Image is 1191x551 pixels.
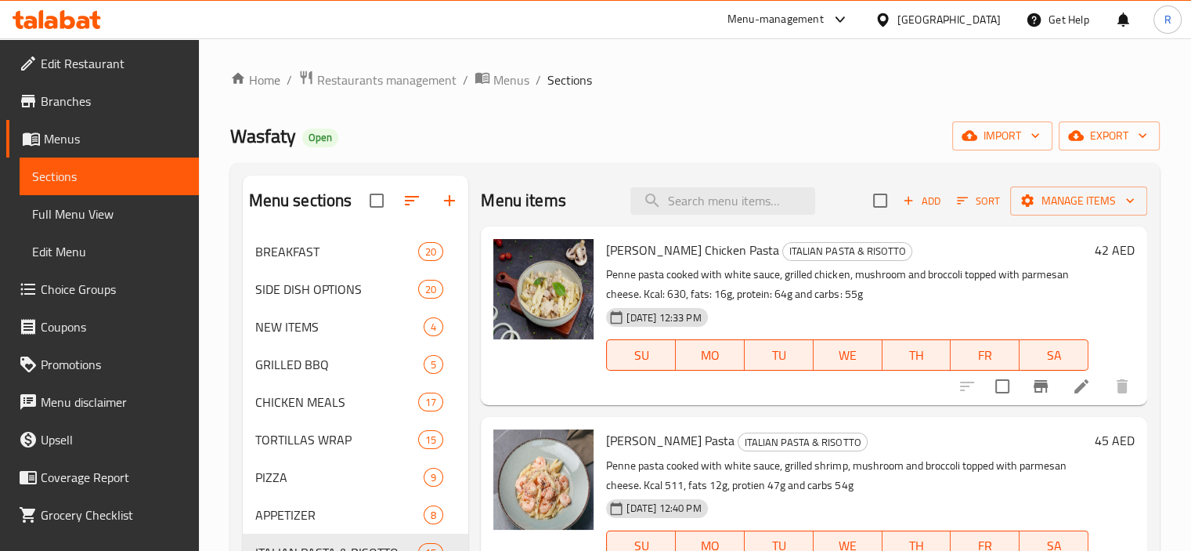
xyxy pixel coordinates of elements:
button: delete [1103,368,1141,405]
span: Full Menu View [32,205,186,223]
span: [DATE] 12:33 PM [620,310,707,325]
span: Upsell [41,430,186,449]
span: FR [957,344,1013,367]
span: WE [820,344,876,367]
a: Full Menu View [20,195,199,233]
button: Add section [431,182,468,219]
span: SA [1026,344,1082,367]
span: export [1071,126,1147,146]
a: Upsell [6,421,199,459]
span: NEW ITEMS [255,317,424,336]
a: Coupons [6,308,199,346]
h2: Menu items [481,189,566,212]
span: Open [302,131,338,144]
a: Grocery Checklist [6,496,199,534]
div: items [424,506,443,524]
li: / [287,71,292,89]
div: ITALIAN PASTA & RISOTTO [738,433,868,451]
span: BREAKFAST [255,242,419,261]
span: TU [751,344,807,367]
span: Menu disclaimer [41,393,186,411]
div: Menu-management [727,10,824,29]
span: 4 [424,320,442,335]
span: Add item [897,189,947,213]
span: 5 [424,357,442,372]
div: items [424,317,443,336]
span: SU [613,344,669,367]
span: Sort [957,192,1000,210]
h2: Menu sections [249,189,352,212]
input: search [630,187,815,215]
li: / [536,71,541,89]
span: CHICKEN MEALS [255,393,419,411]
h6: 42 AED [1095,239,1135,261]
a: Menu disclaimer [6,383,199,421]
span: 17 [419,395,442,410]
img: Alfredo Chicken Pasta [493,239,594,339]
span: Grocery Checklist [41,506,186,524]
div: GRILLED BBQ5 [243,346,469,383]
span: Menus [44,129,186,148]
span: import [965,126,1040,146]
button: TU [745,339,814,371]
span: Choice Groups [41,280,186,299]
nav: breadcrumb [230,70,1160,90]
a: Edit Menu [20,233,199,270]
div: SIDE DISH OPTIONS20 [243,270,469,308]
button: FR [951,339,1020,371]
a: Edit menu item [1072,377,1091,396]
div: items [424,355,443,374]
span: Sort sections [393,182,431,219]
div: PIZZA9 [243,459,469,496]
div: CHICKEN MEALS17 [243,383,469,421]
div: items [418,430,443,449]
span: Sections [32,167,186,186]
span: APPETIZER [255,506,424,524]
span: Select section [864,184,897,217]
span: TH [889,344,945,367]
button: SA [1020,339,1088,371]
div: items [418,393,443,411]
span: R [1164,11,1171,28]
div: items [424,468,443,487]
div: items [418,242,443,261]
div: ITALIAN PASTA & RISOTTO [782,242,912,261]
span: Promotions [41,355,186,374]
a: Home [230,71,280,89]
span: Select to update [986,370,1019,403]
button: export [1059,121,1160,150]
span: Edit Menu [32,242,186,261]
button: import [952,121,1052,150]
span: Coverage Report [41,468,186,487]
a: Branches [6,82,199,120]
div: Open [302,129,338,147]
span: [PERSON_NAME] Chicken Pasta [606,238,779,262]
div: items [418,280,443,299]
div: [GEOGRAPHIC_DATA] [897,11,1001,28]
a: Choice Groups [6,270,199,308]
p: Penne pasta cooked with white sauce, grilled chicken, mushroom and broccoli topped with parmesan ... [606,265,1088,304]
button: Sort [953,189,1004,213]
span: TORTILLAS WRAP [255,430,419,449]
span: Menus [493,71,529,89]
div: APPETIZER8 [243,496,469,534]
span: Edit Restaurant [41,54,186,73]
div: NEW ITEMS4 [243,308,469,346]
span: MO [682,344,738,367]
span: Branches [41,92,186,111]
span: PIZZA [255,468,424,487]
button: TH [882,339,951,371]
span: SIDE DISH OPTIONS [255,280,419,299]
span: Coupons [41,317,186,336]
a: Promotions [6,346,199,383]
span: 9 [424,470,442,485]
button: Manage items [1010,187,1147,216]
button: Add [897,189,947,213]
img: Alfredo Shrimps Pasta [493,430,594,530]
